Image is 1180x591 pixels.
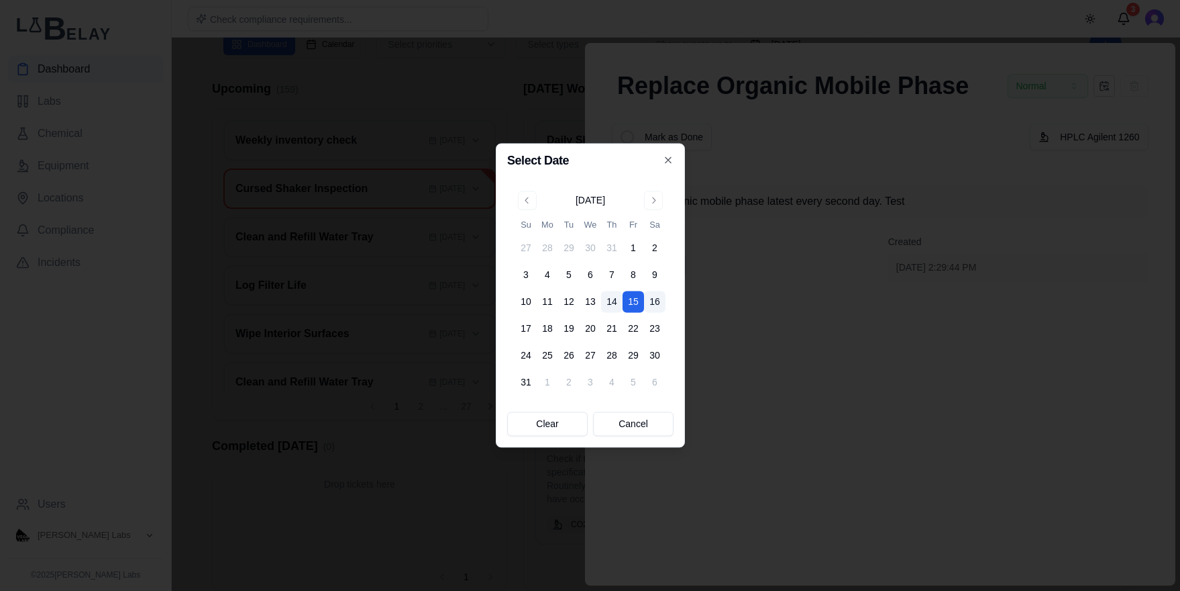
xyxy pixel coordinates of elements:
div: [DATE] [575,193,604,207]
button: Go to previous month [518,191,537,210]
button: 3 [515,265,537,286]
th: Friday [623,218,644,232]
button: 31 [515,372,537,394]
button: 4 [601,372,623,394]
button: 2 [644,238,665,259]
button: 16 [644,291,665,313]
button: 17 [515,318,537,340]
button: 8 [623,265,644,286]
button: 15 [623,291,644,313]
button: 11 [537,291,558,313]
button: Cancel [593,412,674,437]
button: 30 [580,238,601,259]
button: 25 [537,345,558,367]
button: 19 [558,318,580,340]
button: 27 [580,345,601,367]
button: 18 [537,318,558,340]
button: 30 [644,345,665,367]
button: 2 [558,372,580,394]
button: 1 [537,372,558,394]
th: Wednesday [580,218,601,232]
button: 5 [558,265,580,286]
button: 12 [558,291,580,313]
th: Monday [537,218,558,232]
button: 28 [537,238,558,259]
button: 24 [515,345,537,367]
h2: Select Date [507,154,674,167]
button: 3 [580,372,601,394]
button: 6 [580,265,601,286]
button: 29 [623,345,644,367]
th: Tuesday [558,218,580,232]
button: 10 [515,291,537,313]
button: 27 [515,238,537,259]
th: Thursday [601,218,623,232]
button: 22 [623,318,644,340]
button: 9 [644,265,665,286]
button: 26 [558,345,580,367]
button: 1 [623,238,644,259]
button: 7 [601,265,623,286]
button: 31 [601,238,623,259]
button: 29 [558,238,580,259]
button: 4 [537,265,558,286]
button: 20 [580,318,601,340]
th: Sunday [515,218,537,232]
th: Saturday [644,218,665,232]
button: 5 [623,372,644,394]
button: Go to next month [644,191,663,210]
button: 28 [601,345,623,367]
button: 23 [644,318,665,340]
button: 6 [644,372,665,394]
button: 14 [601,291,623,313]
button: 21 [601,318,623,340]
button: 13 [580,291,601,313]
button: Clear [507,412,588,437]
